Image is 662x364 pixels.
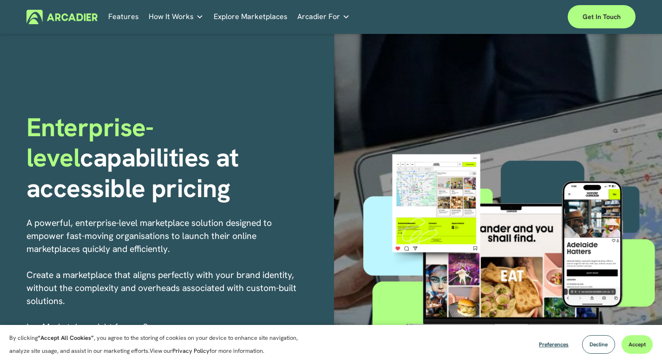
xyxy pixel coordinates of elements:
[297,10,340,23] span: Arcadier For
[26,111,154,174] span: Enterprise-level
[622,335,653,354] button: Accept
[26,10,98,24] img: Arcadier
[29,321,148,333] a: s a Marketplace right for you?
[532,335,576,354] button: Preferences
[149,10,203,24] a: folder dropdown
[568,5,636,28] a: Get in touch
[582,335,615,354] button: Decline
[26,321,148,333] span: I
[149,10,194,23] span: How It Works
[214,10,288,24] a: Explore Marketplaces
[172,347,210,355] a: Privacy Policy
[38,334,94,342] strong: “Accept All Cookies”
[297,10,350,24] a: folder dropdown
[539,341,569,348] span: Preferences
[26,141,245,205] strong: capabilities at accessible pricing
[9,331,311,357] p: By clicking , you agree to the storing of cookies on your device to enhance site navigation, anal...
[108,10,139,24] a: Features
[590,341,608,348] span: Decline
[26,217,302,334] p: A powerful, enterprise-level marketplace solution designed to empower fast-moving organisations t...
[629,341,646,348] span: Accept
